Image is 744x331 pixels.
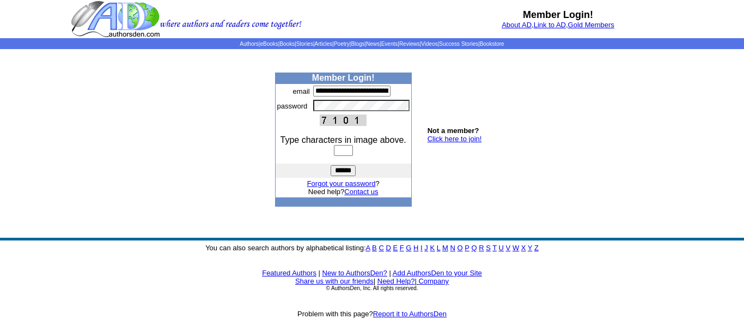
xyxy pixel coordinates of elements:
a: Authors [240,41,258,47]
a: M [442,244,448,252]
a: H [413,244,418,252]
font: ? [307,179,380,188]
a: News [366,41,380,47]
a: W [513,244,519,252]
font: | [414,277,449,285]
font: Need help? [308,188,379,196]
a: C [379,244,383,252]
span: | | | | | | | | | | | | [240,41,504,47]
a: Books [279,41,295,47]
a: R [479,244,484,252]
a: Reviews [399,41,420,47]
font: , , [502,21,614,29]
a: Stories [296,41,313,47]
a: Z [534,244,539,252]
font: | [374,277,375,285]
a: Gold Members [568,21,614,29]
a: J [424,244,428,252]
a: O [458,244,463,252]
a: Add AuthorsDen to your Site [393,269,482,277]
a: Bookstore [480,41,504,47]
img: This Is CAPTCHA Image [320,115,367,126]
font: You can also search authors by alphabetical listing: [205,244,539,252]
a: U [499,244,504,252]
a: I [420,244,423,252]
a: Company [418,277,449,285]
a: N [450,244,455,252]
a: Forgot your password [307,179,376,188]
a: K [430,244,435,252]
a: Featured Authors [262,269,316,277]
a: Videos [421,41,437,47]
a: X [521,244,526,252]
a: T [492,244,497,252]
font: | [319,269,320,277]
a: Q [471,244,477,252]
font: Type characters in image above. [280,135,406,145]
a: Need Help? [377,277,415,285]
a: Blogs [351,41,364,47]
a: Poetry [334,41,350,47]
font: | [389,269,391,277]
font: © AuthorsDen, Inc. All rights reserved. [326,285,418,291]
a: Events [381,41,398,47]
a: About AD [502,21,532,29]
a: Contact us [344,188,378,196]
b: Not a member? [428,127,479,135]
a: B [372,244,377,252]
a: eBooks [260,41,278,47]
a: S [486,244,491,252]
a: V [506,244,511,252]
b: Member Login! [523,9,593,20]
a: Link to AD [534,21,566,29]
a: Y [528,244,532,252]
a: L [437,244,441,252]
a: A [366,244,370,252]
a: Share us with our friends [295,277,374,285]
a: D [386,244,391,252]
a: New to AuthorsDen? [322,269,387,277]
a: Articles [315,41,333,47]
a: F [400,244,404,252]
b: Member Login! [312,73,375,82]
a: Click here to join! [428,135,482,143]
a: Success Stories [439,41,478,47]
a: G [406,244,411,252]
a: Report it to AuthorsDen [373,310,447,318]
font: password [277,102,308,110]
a: P [465,244,469,252]
a: E [393,244,398,252]
font: Problem with this page? [297,310,447,318]
font: email [293,87,310,95]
